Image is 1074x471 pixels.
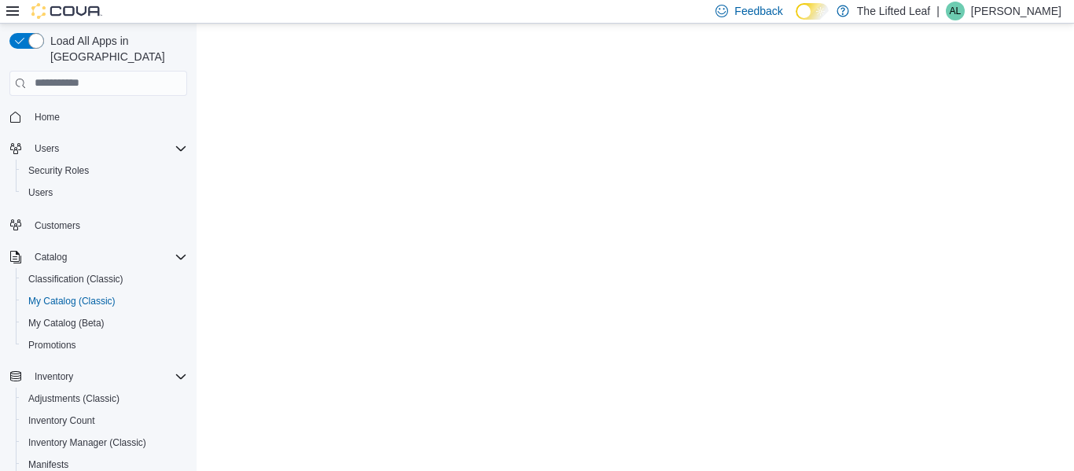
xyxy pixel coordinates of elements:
a: Promotions [22,336,83,355]
button: Inventory [28,367,79,386]
span: My Catalog (Beta) [22,314,187,333]
span: Adjustments (Classic) [28,392,120,405]
button: Customers [3,213,193,236]
button: Adjustments (Classic) [16,388,193,410]
p: | [936,2,940,20]
span: Feedback [734,3,782,19]
span: Home [35,111,60,123]
a: Classification (Classic) [22,270,130,289]
a: Adjustments (Classic) [22,389,126,408]
button: Catalog [28,248,73,267]
a: Users [22,183,59,202]
span: Inventory Count [28,414,95,427]
button: Home [3,105,193,128]
span: Security Roles [28,164,89,177]
span: AL [950,2,962,20]
span: Promotions [22,336,187,355]
span: Users [28,186,53,199]
span: Manifests [28,458,68,471]
span: Load All Apps in [GEOGRAPHIC_DATA] [44,33,187,64]
p: [PERSON_NAME] [971,2,1061,20]
span: Catalog [35,251,67,263]
span: Inventory Manager (Classic) [28,436,146,449]
span: Users [28,139,187,158]
button: My Catalog (Classic) [16,290,193,312]
button: Users [28,139,65,158]
button: My Catalog (Beta) [16,312,193,334]
span: Customers [28,215,187,234]
span: My Catalog (Classic) [28,295,116,307]
span: Inventory Count [22,411,187,430]
button: Inventory Manager (Classic) [16,432,193,454]
div: Anna Lutz [946,2,965,20]
button: Catalog [3,246,193,268]
span: Classification (Classic) [28,273,123,285]
span: Inventory Manager (Classic) [22,433,187,452]
a: My Catalog (Classic) [22,292,122,311]
a: My Catalog (Beta) [22,314,111,333]
a: Inventory Count [22,411,101,430]
span: Adjustments (Classic) [22,389,187,408]
span: Inventory [35,370,73,383]
button: Users [3,138,193,160]
span: Classification (Classic) [22,270,187,289]
span: My Catalog (Classic) [22,292,187,311]
a: Security Roles [22,161,95,180]
a: Inventory Manager (Classic) [22,433,153,452]
span: Users [22,183,187,202]
span: Security Roles [22,161,187,180]
input: Dark Mode [796,3,829,20]
button: Classification (Classic) [16,268,193,290]
span: Home [28,107,187,127]
button: Users [16,182,193,204]
button: Security Roles [16,160,193,182]
a: Customers [28,216,86,235]
button: Inventory [3,366,193,388]
img: Cova [31,3,102,19]
span: Inventory [28,367,187,386]
button: Inventory Count [16,410,193,432]
span: Customers [35,219,80,232]
button: Promotions [16,334,193,356]
span: Users [35,142,59,155]
a: Home [28,108,66,127]
p: The Lifted Leaf [857,2,930,20]
span: Promotions [28,339,76,351]
span: My Catalog (Beta) [28,317,105,329]
span: Catalog [28,248,187,267]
